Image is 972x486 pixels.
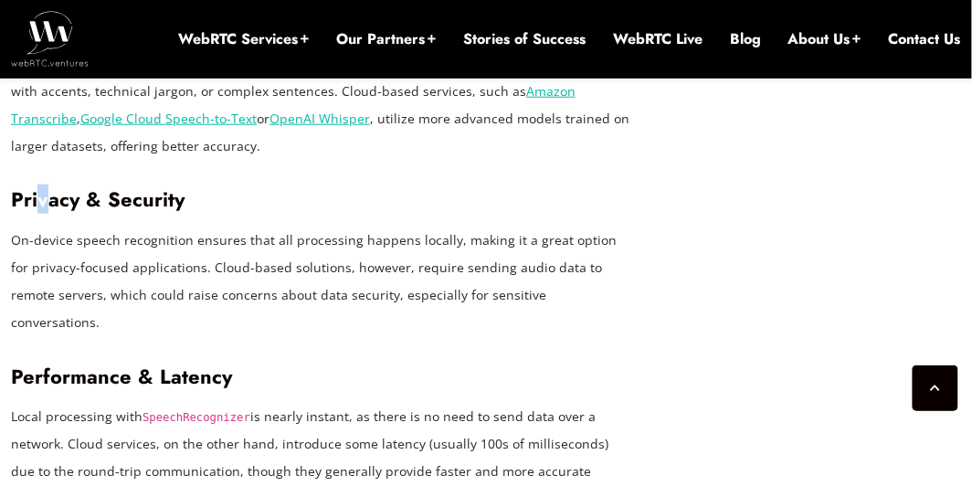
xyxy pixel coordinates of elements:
[11,364,632,389] h3: Performance & Latency
[11,187,632,212] h3: Privacy & Security
[788,29,861,49] a: About Us
[11,82,576,127] a: Amazon Transcribe
[889,29,961,49] a: Contact Us
[613,29,703,49] a: WebRTC Live
[11,227,632,336] p: On-device speech recognition ensures that all processing happens locally, making it a great optio...
[269,110,370,127] a: OpenAI Whisper
[463,29,586,49] a: Stories of Success
[178,29,309,49] a: WebRTC Services
[80,110,257,127] a: Google Cloud Speech-to-Text
[11,50,632,160] p: On-device solutions like SpeechRecognizer work well for simple speech recognition but can struggl...
[143,412,250,425] code: SpeechRecognizer
[11,11,89,66] img: WebRTC.ventures
[336,29,436,49] a: Our Partners
[730,29,761,49] a: Blog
